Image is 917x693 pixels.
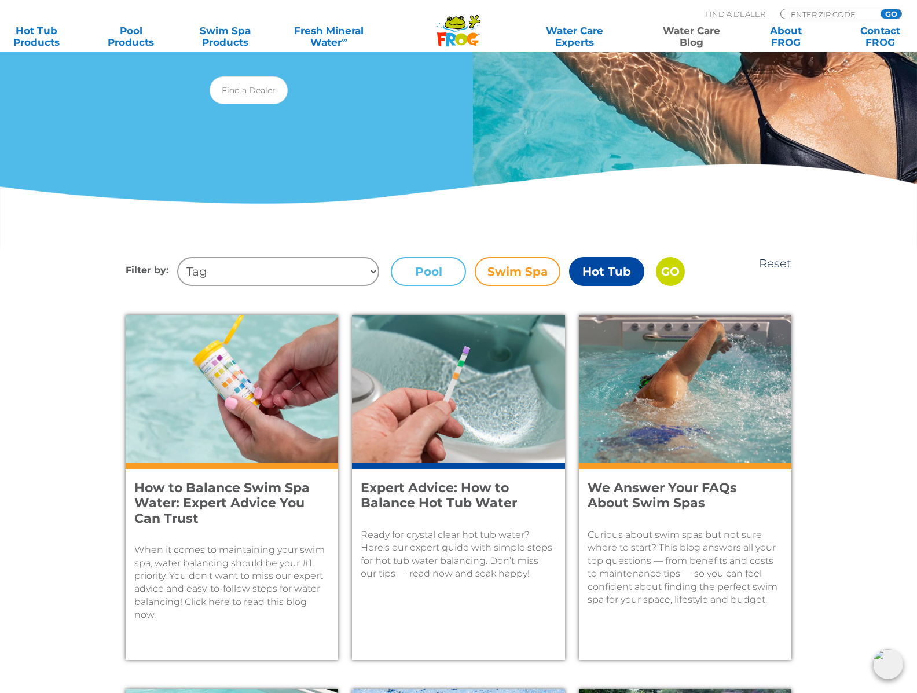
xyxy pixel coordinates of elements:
[749,25,823,48] a: AboutFROG
[126,315,338,463] img: A woman with pink nail polish tests her swim spa with FROG @ease Test Strips
[283,25,375,48] a: Fresh MineralWater∞
[569,257,644,286] label: Hot Tub
[656,257,685,286] input: GO
[588,529,783,606] p: Curious about swim spas but not sure where to start? This blog answers all your top questions — f...
[515,25,634,48] a: Water CareExperts
[189,25,262,48] a: Swim SpaProducts
[134,544,329,621] p: When it comes to maintaining your swim spa, water balancing should be your #1 priority. You don't...
[361,529,556,581] p: Ready for crystal clear hot tub water? Here's our expert guide with simple steps for hot tub wate...
[361,481,540,511] h4: Expert Advice: How to Balance Hot Tub Water
[475,257,560,286] label: Swim Spa
[579,315,791,660] a: A man swim sin the moving current of a swim spaWe Answer Your FAQs About Swim SpasCurious about s...
[134,481,314,526] h4: How to Balance Swim Spa Water: Expert Advice You Can Trust
[843,25,917,48] a: ContactFROG
[705,9,765,19] p: Find A Dealer
[588,481,767,511] h4: We Answer Your FAQs About Swim Spas
[881,9,901,19] input: GO
[759,256,791,270] a: Reset
[352,315,564,660] a: A female's hand dips a test strip into a hot tub.Expert Advice: How to Balance Hot Tub WaterReady...
[579,315,791,463] img: A man swim sin the moving current of a swim spa
[342,35,347,44] sup: ∞
[873,649,903,679] img: openIcon
[126,257,177,286] h4: Filter by:
[126,315,338,660] a: A woman with pink nail polish tests her swim spa with FROG @ease Test StripsHow to Balance Swim S...
[391,257,466,286] label: Pool
[94,25,168,48] a: PoolProducts
[210,76,288,104] a: Find a Dealer
[655,25,728,48] a: Water CareBlog
[790,9,868,19] input: Zip Code Form
[352,315,564,463] img: A female's hand dips a test strip into a hot tub.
